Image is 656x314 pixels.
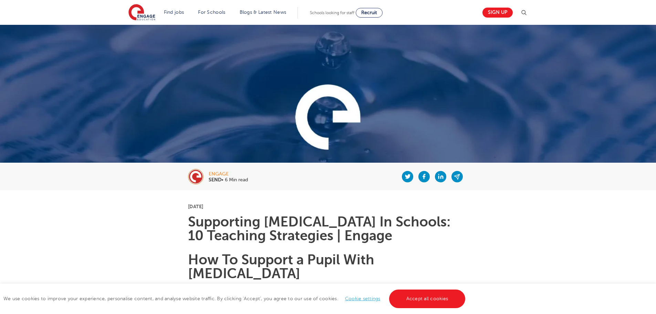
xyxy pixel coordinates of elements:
a: Find jobs [164,10,184,15]
p: [DATE] [188,204,468,209]
p: • 6 Min read [209,178,248,182]
a: Blogs & Latest News [240,10,287,15]
a: Recruit [356,8,383,18]
b: How To Support a Pupil With [MEDICAL_DATA] [188,252,374,281]
img: Engage Education [128,4,155,21]
a: For Schools [198,10,225,15]
span: We use cookies to improve your experience, personalise content, and analyse website traffic. By c... [3,296,467,301]
a: Cookie settings [345,296,381,301]
span: Recruit [361,10,377,15]
a: Accept all cookies [389,290,466,308]
span: Schools looking for staff [310,10,354,15]
h1: Supporting [MEDICAL_DATA] In Schools: 10 Teaching Strategies | Engage [188,215,468,243]
div: engage [209,172,248,176]
a: Sign up [482,8,513,18]
b: SEND [209,177,221,182]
